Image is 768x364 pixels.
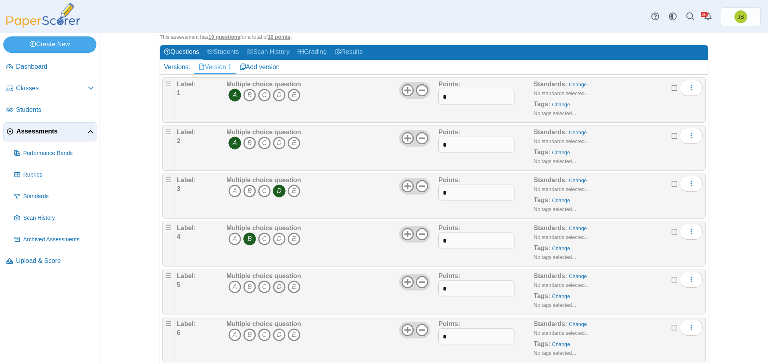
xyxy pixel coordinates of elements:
b: 2 [177,137,180,144]
i: E [288,185,300,197]
b: Label: [177,81,196,88]
div: Drag handle [162,317,174,362]
i: E [288,233,300,245]
b: Points: [438,273,460,279]
span: Standards [23,193,94,201]
a: Standards [11,187,97,206]
button: More options [680,176,703,192]
a: Change [569,129,587,135]
small: No standards selected... [534,234,589,240]
a: Questions [160,45,203,60]
b: Standards: [534,273,567,279]
b: Standards: [534,225,567,231]
b: Points: [438,320,460,327]
div: Drag handle [162,77,174,123]
span: Classes [16,84,88,93]
b: Label: [177,225,196,231]
a: Change [569,321,587,327]
span: Upload & Score [16,257,94,265]
b: Label: [177,177,196,183]
button: More options [680,272,703,288]
div: Drag handle [162,221,174,267]
b: Standards: [534,320,567,327]
b: Multiple choice question [226,81,301,88]
b: 1 [177,90,180,96]
button: More options [680,320,703,336]
i: B [243,89,256,101]
b: Multiple choice question [226,177,301,183]
span: Performance Bands [23,149,94,157]
span: Rubrics [23,171,94,179]
i: C [258,185,271,197]
b: Points: [438,81,460,88]
b: Points: [438,177,460,183]
i: A [228,89,241,101]
b: Label: [177,273,196,279]
a: Grading [294,45,331,60]
b: Tags: [534,245,550,251]
a: Change [569,225,587,231]
a: Change [552,101,570,107]
b: Points: [438,129,460,135]
a: Change [569,82,587,88]
b: 3 [177,185,180,192]
b: Standards: [534,177,567,183]
i: D [273,328,286,341]
a: Change [552,293,570,299]
b: 5 [177,281,180,288]
small: No standards selected... [534,138,589,144]
a: Scan History [243,45,294,60]
i: C [258,280,271,293]
i: A [228,233,241,245]
span: Joel Boyd [738,14,744,20]
div: Drag handle [162,173,174,219]
b: Tags: [534,149,550,155]
i: A [228,185,241,197]
b: Tags: [534,340,550,347]
b: Standards: [534,129,567,135]
b: 6 [177,329,180,336]
img: PaperScorer [3,3,83,28]
b: Multiple choice question [226,320,301,327]
a: Alerts [699,8,717,26]
u: 10 questions [208,34,240,40]
span: Archived Assessments [23,236,94,244]
i: D [273,185,286,197]
span: Joel Boyd [734,10,747,23]
i: B [243,233,256,245]
a: Performance Bands [11,144,97,163]
a: Dashboard [3,58,97,77]
a: Create New [3,36,96,52]
a: Students [3,101,97,120]
button: More options [680,80,703,96]
a: Rubrics [11,165,97,185]
div: This assessment has for a total of . [160,34,708,41]
a: Change [552,341,570,347]
b: Standards: [534,81,567,88]
a: Joel Boyd [721,7,761,26]
small: No standards selected... [534,282,589,288]
b: Points: [438,225,460,231]
i: D [273,89,286,101]
i: D [273,233,286,245]
a: Students [203,45,243,60]
span: Students [16,105,94,114]
small: No standards selected... [534,186,589,192]
b: 4 [177,233,180,240]
u: 10 points [268,34,290,40]
a: Assessments [3,122,97,141]
i: C [258,137,271,149]
i: C [258,89,271,101]
b: Tags: [534,101,550,107]
i: B [243,328,256,341]
i: B [243,280,256,293]
small: No tags selected... [534,254,576,260]
i: D [273,280,286,293]
div: Drag handle [162,269,174,314]
a: Add version [236,60,284,74]
a: Classes [3,79,97,98]
i: A [228,137,241,149]
small: No standards selected... [534,330,589,336]
a: Upload & Score [3,252,97,271]
b: Multiple choice question [226,129,301,135]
